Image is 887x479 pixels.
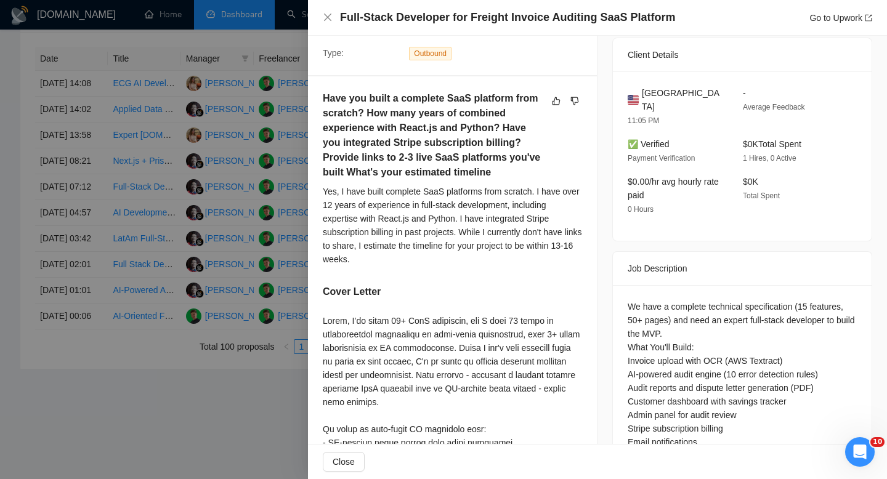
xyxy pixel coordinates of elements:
[323,452,365,472] button: Close
[409,47,452,60] span: Outbound
[845,437,875,467] iframe: Intercom live chat
[333,455,355,469] span: Close
[628,93,639,107] img: 🇺🇸
[549,94,564,108] button: like
[628,252,857,285] div: Job Description
[743,154,796,163] span: 1 Hires, 0 Active
[323,185,582,266] div: Yes, I have built complete SaaS platforms from scratch. I have over 12 years of experience in ful...
[743,88,746,98] span: -
[628,177,719,200] span: $0.00/hr avg hourly rate paid
[570,96,579,106] span: dislike
[809,13,872,23] a: Go to Upworkexport
[642,86,723,113] span: [GEOGRAPHIC_DATA]
[628,139,670,149] span: ✅ Verified
[323,284,381,299] h5: Cover Letter
[323,91,543,180] h5: Have you built a complete SaaS platform from scratch? How many years of combined experience with ...
[323,12,333,23] button: Close
[628,38,857,71] div: Client Details
[870,437,885,447] span: 10
[628,116,659,125] span: 11:05 PM
[628,205,654,214] span: 0 Hours
[552,96,561,106] span: like
[743,191,780,200] span: Total Spent
[340,10,675,25] h4: Full-Stack Developer for Freight Invoice Auditing SaaS Platform
[743,177,758,187] span: $0K
[323,48,344,58] span: Type:
[743,103,805,111] span: Average Feedback
[743,139,801,149] span: $0K Total Spent
[865,14,872,22] span: export
[567,94,582,108] button: dislike
[323,12,333,22] span: close
[628,154,695,163] span: Payment Verification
